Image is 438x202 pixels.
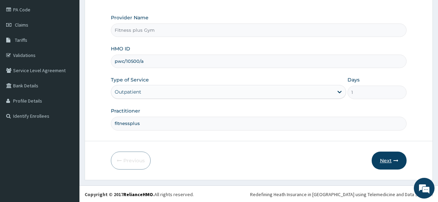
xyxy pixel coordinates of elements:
a: RelianceHMO [123,191,153,198]
img: d_794563401_company_1708531726252_794563401 [13,35,28,52]
label: Practitioner [111,107,140,114]
span: Tariffs [15,37,27,43]
strong: Copyright © 2017 . [85,191,154,198]
label: Type of Service [111,76,149,83]
input: Enter Name [111,117,406,130]
label: HMO ID [111,45,130,52]
input: Enter HMO ID [111,55,406,68]
textarea: Type your message and hit 'Enter' [3,131,132,155]
label: Days [347,76,360,83]
button: Previous [111,152,151,170]
div: Minimize live chat window [113,3,130,20]
div: Chat with us now [36,39,116,48]
button: Next [372,152,407,170]
div: Redefining Heath Insurance in [GEOGRAPHIC_DATA] using Telemedicine and Data Science! [250,191,433,198]
label: Provider Name [111,14,149,21]
span: Claims [15,22,28,28]
span: We're online! [40,58,95,128]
